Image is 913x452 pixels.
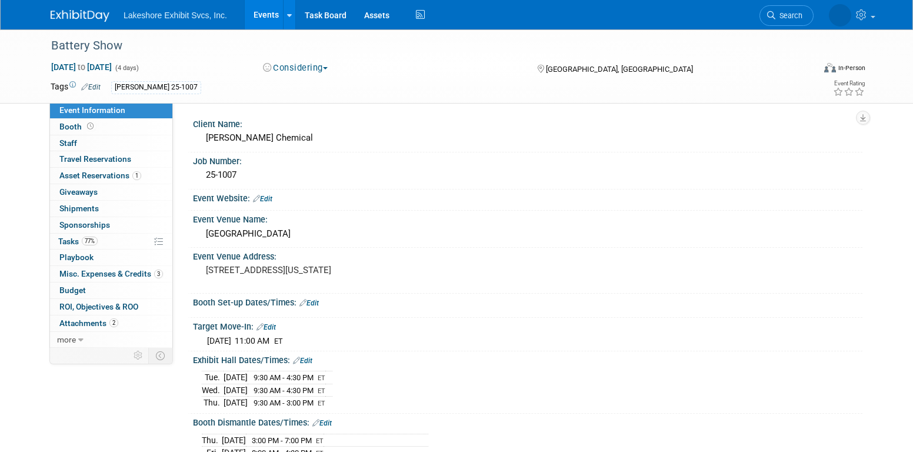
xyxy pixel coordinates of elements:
[193,294,862,309] div: Booth Set-up Dates/Times:
[50,250,172,265] a: Playbook
[193,414,862,429] div: Booth Dismantle Dates/Times:
[299,299,319,307] a: Edit
[259,62,332,74] button: Considering
[50,234,172,250] a: Tasks77%
[193,115,862,130] div: Client Name:
[775,11,802,20] span: Search
[193,190,862,205] div: Event Website:
[759,5,814,26] a: Search
[132,171,141,180] span: 1
[50,184,172,200] a: Giveaways
[254,373,314,382] span: 9:30 AM - 4:30 PM
[50,102,172,118] a: Event Information
[252,436,312,445] span: 3:00 PM - 7:00 PM
[253,195,272,203] a: Edit
[224,397,248,409] td: [DATE]
[824,63,836,72] img: Format-Inperson.png
[85,122,96,131] span: Booth not reserved yet
[202,225,854,243] div: [GEOGRAPHIC_DATA]
[59,154,131,164] span: Travel Reservations
[59,187,98,197] span: Giveaways
[57,335,76,344] span: more
[50,299,172,315] a: ROI, Objectives & ROO
[829,4,851,26] img: MICHELLE MOYA
[254,386,314,395] span: 9:30 AM - 4:30 PM
[124,11,227,20] span: Lakeshore Exhibit Svcs, Inc.
[193,248,862,262] div: Event Venue Address:
[202,397,224,409] td: Thu.
[50,151,172,167] a: Travel Reservations
[109,318,118,327] span: 2
[114,64,139,72] span: (4 days)
[193,152,862,167] div: Job Number:
[202,384,224,397] td: Wed.
[58,237,98,246] span: Tasks
[111,81,201,94] div: [PERSON_NAME] 25-1007
[193,211,862,225] div: Event Venue Name:
[202,129,854,147] div: [PERSON_NAME] Chemical
[293,357,312,365] a: Edit
[59,269,163,278] span: Misc. Expenses & Credits
[193,318,862,333] div: Target Move-In:
[50,332,172,348] a: more
[202,371,224,384] td: Tue.
[82,237,98,245] span: 77%
[59,204,99,213] span: Shipments
[59,122,96,131] span: Booth
[81,83,101,91] a: Edit
[206,265,459,275] pre: [STREET_ADDRESS][US_STATE]
[50,135,172,151] a: Staff
[50,168,172,184] a: Asset Reservations1
[59,220,110,230] span: Sponsorships
[224,384,248,397] td: [DATE]
[316,437,324,445] span: ET
[149,348,173,363] td: Toggle Event Tabs
[318,374,325,382] span: ET
[50,266,172,282] a: Misc. Expenses & Credits3
[318,400,325,407] span: ET
[59,318,118,328] span: Attachments
[59,171,141,180] span: Asset Reservations
[833,81,865,87] div: Event Rating
[838,64,865,72] div: In-Person
[59,252,94,262] span: Playbook
[59,105,125,115] span: Event Information
[744,61,865,79] div: Event Format
[50,315,172,331] a: Attachments2
[318,387,325,395] span: ET
[50,119,172,135] a: Booth
[51,81,101,94] td: Tags
[207,336,269,345] span: [DATE] 11:00 AM
[546,65,693,74] span: [GEOGRAPHIC_DATA], [GEOGRAPHIC_DATA]
[76,62,87,72] span: to
[59,138,77,148] span: Staff
[50,201,172,217] a: Shipments
[222,434,246,447] td: [DATE]
[256,323,276,331] a: Edit
[193,351,862,367] div: Exhibit Hall Dates/Times:
[202,166,854,184] div: 25-1007
[154,270,163,278] span: 3
[254,398,314,407] span: 9:30 AM - 3:00 PM
[224,371,248,384] td: [DATE]
[59,285,86,295] span: Budget
[274,337,283,345] span: ET
[50,282,172,298] a: Budget
[202,434,222,447] td: Thu.
[312,419,332,427] a: Edit
[50,217,172,233] a: Sponsorships
[51,10,109,22] img: ExhibitDay
[47,35,796,56] div: Battery Show
[128,348,149,363] td: Personalize Event Tab Strip
[59,302,138,311] span: ROI, Objectives & ROO
[51,62,112,72] span: [DATE] [DATE]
